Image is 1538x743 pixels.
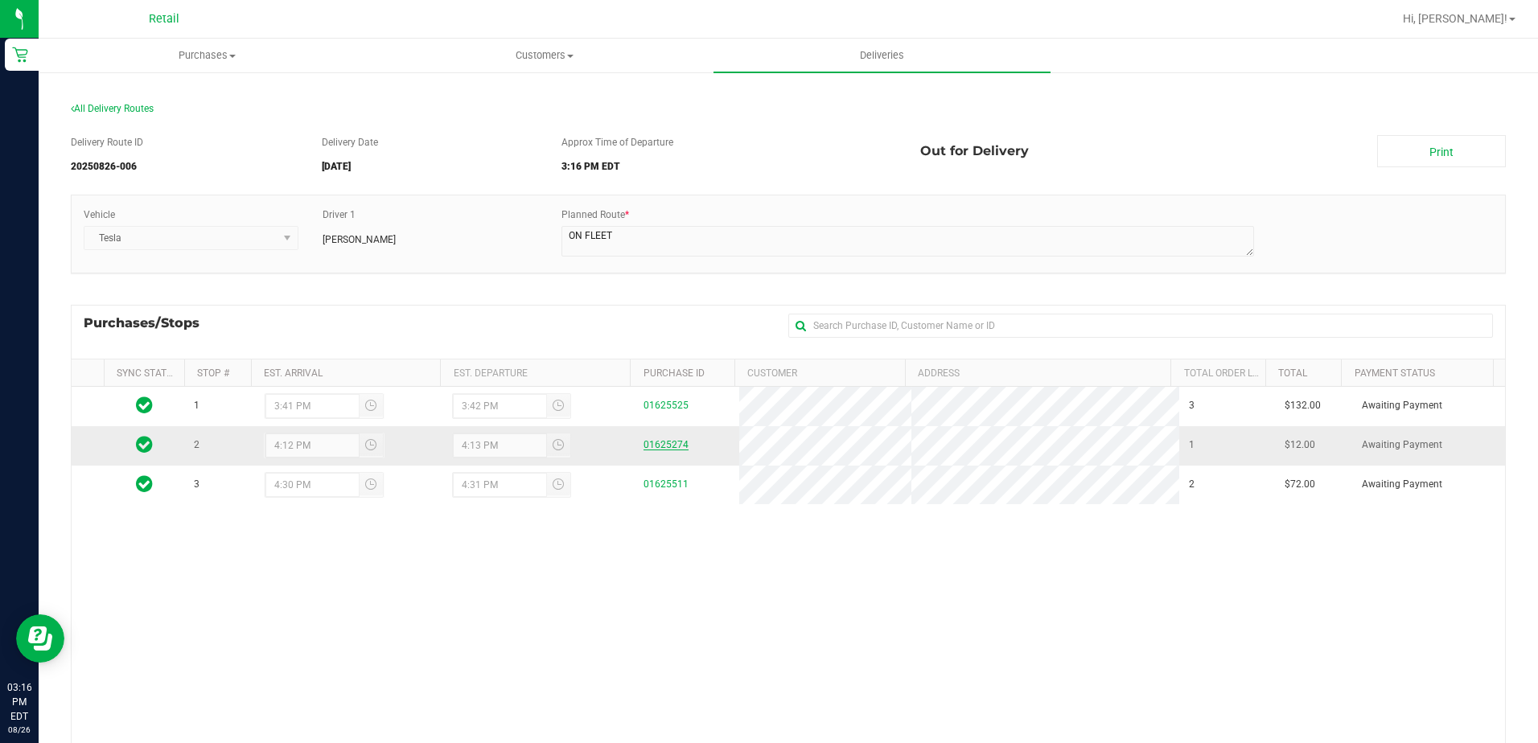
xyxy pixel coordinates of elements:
label: Delivery Date [322,135,378,150]
span: Awaiting Payment [1362,437,1442,453]
span: Awaiting Payment [1362,398,1442,413]
label: Vehicle [84,207,115,222]
th: Est. Departure [440,359,630,387]
label: Planned Route [561,207,629,222]
span: 3 [1189,398,1195,413]
strong: 20250826-006 [71,161,137,172]
span: In Sync [136,433,153,456]
label: Driver 1 [323,207,356,222]
span: 3 [194,477,199,492]
span: Hi, [PERSON_NAME]! [1403,12,1507,25]
label: Delivery Route ID [71,135,143,150]
span: Awaiting Payment [1362,477,1442,492]
span: 1 [194,398,199,413]
span: $12.00 [1285,437,1315,453]
a: Deliveries [713,39,1051,72]
span: All Delivery Routes [71,103,154,114]
span: $72.00 [1285,477,1315,492]
a: Sync Status [117,367,179,379]
span: $132.00 [1285,398,1321,413]
th: Address [905,359,1170,387]
span: Out for Delivery [920,135,1029,167]
span: Purchases/Stops [84,314,216,333]
p: 03:16 PM EDT [7,680,31,724]
span: In Sync [136,473,153,495]
h5: 3:16 PM EDT [561,162,896,172]
a: Purchase ID [644,367,705,379]
input: Search Purchase ID, Customer Name or ID [788,314,1493,338]
a: 01625525 [644,400,689,411]
span: Retail [149,12,179,26]
a: Print Manifest [1377,135,1506,167]
span: Deliveries [838,48,926,63]
a: 01625511 [644,478,689,490]
label: Approx Time of Departure [561,135,673,150]
span: Purchases [39,48,375,63]
h5: [DATE] [322,162,537,172]
span: [PERSON_NAME] [323,232,396,247]
a: Est. Arrival [264,367,323,379]
a: Payment Status [1355,367,1435,379]
span: 2 [194,437,199,453]
a: Total [1278,367,1307,379]
a: Stop # [197,367,229,379]
span: In Sync [136,394,153,417]
span: 2 [1189,477,1195,492]
span: Customers [376,48,712,63]
inline-svg: Retail [12,47,28,63]
th: Customer [734,359,905,387]
span: 1 [1189,437,1195,453]
a: 01625274 [644,439,689,450]
a: Purchases [39,39,376,72]
iframe: Resource center [16,614,64,663]
p: 08/26 [7,724,31,736]
a: Customers [376,39,713,72]
th: Total Order Lines [1170,359,1265,387]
